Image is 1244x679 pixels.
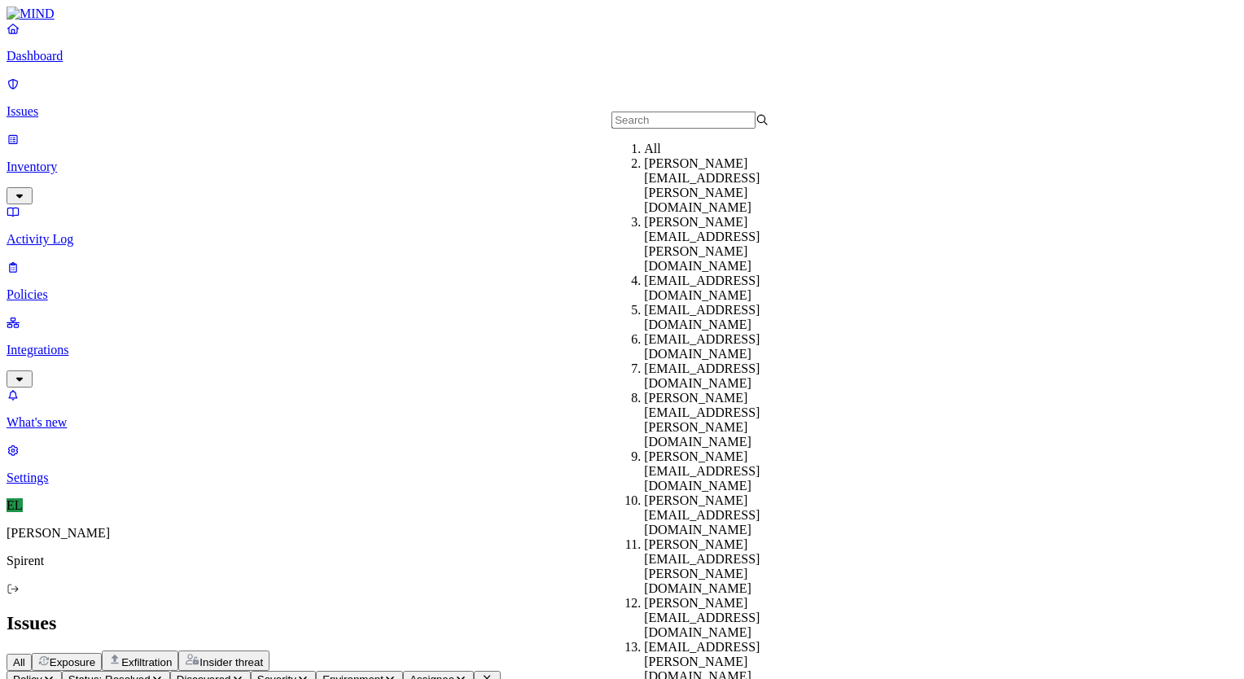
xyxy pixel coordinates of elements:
[7,315,1237,385] a: Integrations
[644,449,801,493] div: [PERSON_NAME][EMAIL_ADDRESS][DOMAIN_NAME]
[7,7,1237,21] a: MIND
[611,112,756,129] input: Search
[7,526,1237,541] p: [PERSON_NAME]
[7,132,1237,202] a: Inventory
[7,7,55,21] img: MIND
[7,77,1237,119] a: Issues
[7,21,1237,64] a: Dashboard
[7,415,1237,430] p: What's new
[644,156,801,215] div: [PERSON_NAME][EMAIL_ADDRESS][PERSON_NAME][DOMAIN_NAME]
[7,471,1237,485] p: Settings
[644,142,801,156] div: All
[644,274,801,303] div: [EMAIL_ADDRESS][DOMAIN_NAME]
[644,332,801,361] div: [EMAIL_ADDRESS][DOMAIN_NAME]
[644,391,801,449] div: [PERSON_NAME][EMAIL_ADDRESS][PERSON_NAME][DOMAIN_NAME]
[7,443,1237,485] a: Settings
[121,656,172,668] span: Exfiltration
[7,554,1237,568] p: Spirent
[7,287,1237,302] p: Policies
[644,537,801,596] div: [PERSON_NAME][EMAIL_ADDRESS][PERSON_NAME][DOMAIN_NAME]
[7,49,1237,64] p: Dashboard
[7,498,23,512] span: EL
[644,303,801,332] div: [EMAIL_ADDRESS][DOMAIN_NAME]
[644,215,801,274] div: [PERSON_NAME][EMAIL_ADDRESS][PERSON_NAME][DOMAIN_NAME]
[7,612,1237,634] h2: Issues
[50,656,95,668] span: Exposure
[7,388,1237,430] a: What's new
[644,361,801,391] div: [EMAIL_ADDRESS][DOMAIN_NAME]
[7,232,1237,247] p: Activity Log
[7,260,1237,302] a: Policies
[644,596,801,640] div: [PERSON_NAME][EMAIL_ADDRESS][DOMAIN_NAME]
[199,656,263,668] span: Insider threat
[7,160,1237,174] p: Inventory
[13,656,25,668] span: All
[7,204,1237,247] a: Activity Log
[644,493,801,537] div: [PERSON_NAME][EMAIL_ADDRESS][DOMAIN_NAME]
[7,104,1237,119] p: Issues
[7,343,1237,357] p: Integrations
